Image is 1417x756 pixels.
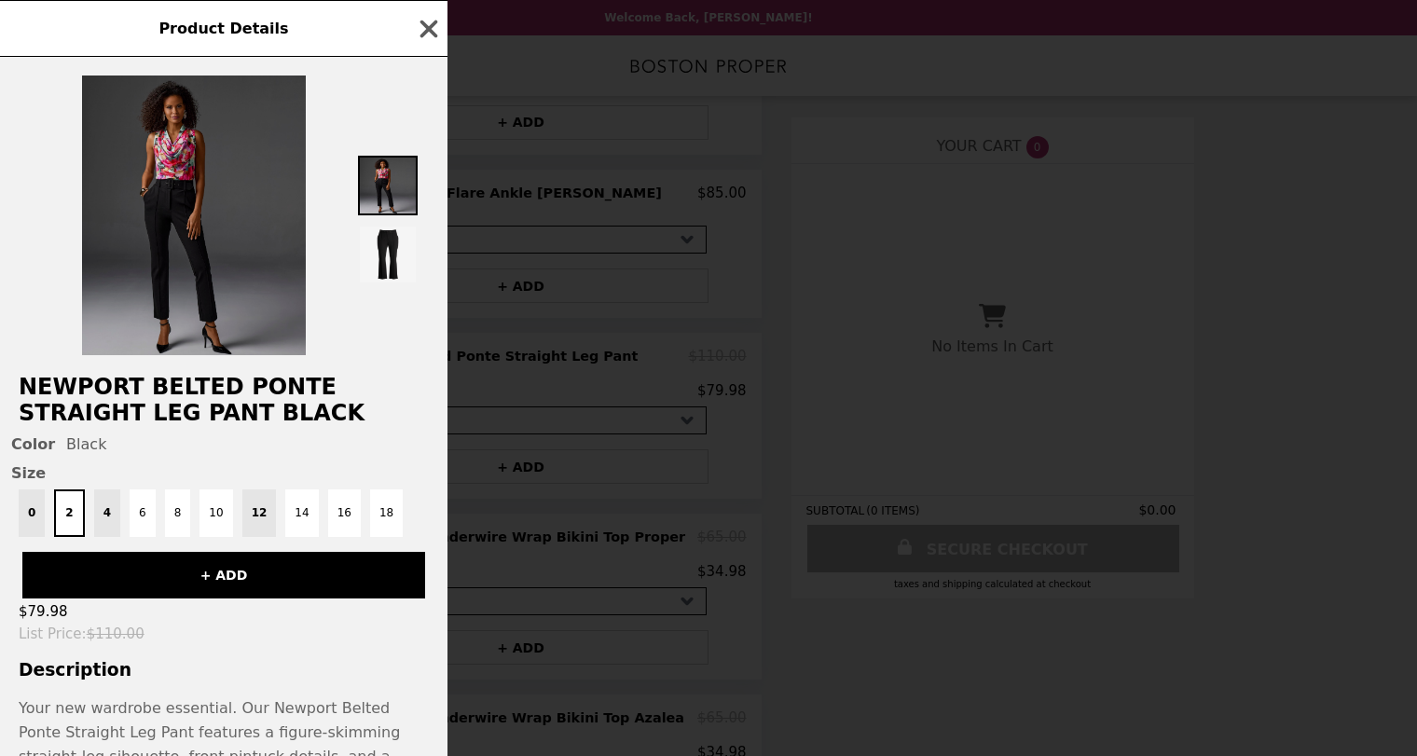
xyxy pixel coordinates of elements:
button: 2 [54,489,84,537]
button: 18 [370,489,403,537]
img: Black / 2 [82,76,306,355]
span: Color [11,435,55,453]
span: Product Details [158,20,288,37]
button: 6 [130,489,156,537]
button: 16 [328,489,361,537]
img: Thumbnail 2 [358,225,418,284]
div: Black [11,435,436,453]
button: 10 [199,489,232,537]
button: 8 [165,489,191,537]
span: Size [11,464,436,482]
button: 14 [285,489,318,537]
span: $110.00 [87,625,144,642]
img: Thumbnail 1 [358,156,418,215]
button: + ADD [22,552,425,598]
